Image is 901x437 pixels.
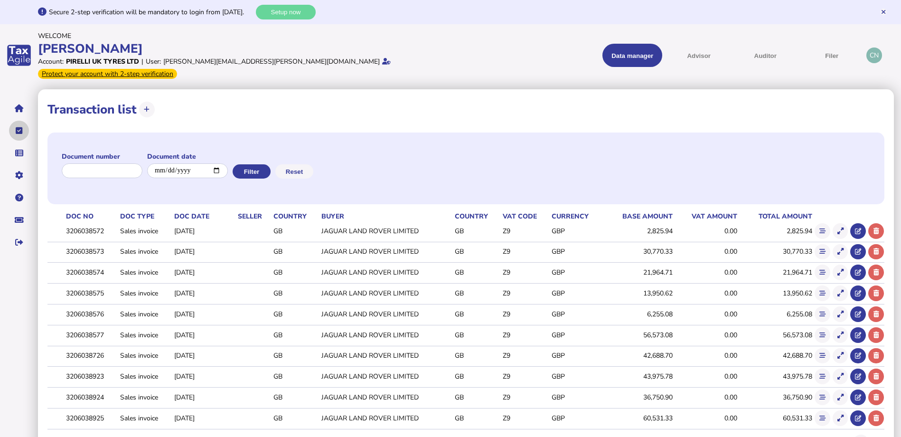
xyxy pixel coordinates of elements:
button: Auditor [735,44,795,67]
th: VAT code [501,211,550,221]
button: Raise a support ticket [9,210,29,230]
div: Secure 2-step verification will be mandatory to login from [DATE]. [49,8,253,17]
td: JAGUAR LAND ROVER LIMITED [319,408,453,427]
button: Show flow [815,223,830,239]
td: Z9 [501,388,550,407]
td: 0.00 [673,284,737,303]
td: JAGUAR LAND ROVER LIMITED [319,221,453,241]
div: Welcome [38,31,448,40]
td: 56,573.08 [738,325,813,344]
button: Show flow [815,348,830,364]
button: Shows a dropdown of Data manager options [602,44,662,67]
button: Show transaction detail [833,410,848,426]
button: Show transaction detail [833,265,848,280]
td: GB [272,221,319,241]
button: Show flow [815,389,830,405]
td: 13,950.62 [738,284,813,303]
button: Show transaction detail [833,223,848,239]
td: GBP [550,221,602,241]
td: GB [453,221,501,241]
td: JAGUAR LAND ROVER LIMITED [319,325,453,344]
th: Buyer [319,211,453,221]
button: Manage settings [9,165,29,185]
button: Help pages [9,188,29,208]
button: Sign out [9,232,29,252]
button: Data manager [9,143,29,163]
td: [DATE] [172,304,236,323]
th: Doc No [64,211,118,221]
td: 3206038925 [64,408,118,427]
td: 21,964.71 [738,263,813,282]
button: Show transaction detail [833,327,848,343]
button: Delete transaction [868,244,884,260]
td: GB [453,284,501,303]
button: Open in advisor [850,369,866,384]
td: GBP [550,367,602,386]
td: GB [453,346,501,365]
button: Show flow [815,285,830,301]
td: JAGUAR LAND ROVER LIMITED [319,242,453,261]
td: GB [453,263,501,282]
div: Pirelli UK Tyres Ltd [66,57,139,66]
button: Delete transaction [868,389,884,405]
th: Doc Type [118,211,172,221]
th: Base amount [602,211,673,221]
button: Open in advisor [850,348,866,364]
button: Show flow [815,327,830,343]
button: Delete transaction [868,369,884,384]
th: Country [453,211,501,221]
button: Show transaction detail [833,306,848,322]
td: 0.00 [673,242,737,261]
td: 3206038575 [64,284,118,303]
button: Hide message [880,9,887,15]
td: [DATE] [172,367,236,386]
button: Show transaction detail [833,369,848,384]
button: Show transaction detail [833,389,848,405]
td: 0.00 [673,367,737,386]
label: Document date [147,152,228,161]
td: 6,255.08 [738,304,813,323]
td: GB [272,325,319,344]
th: VAT amount [673,211,737,221]
th: Currency [550,211,602,221]
td: [DATE] [172,388,236,407]
td: 3206038726 [64,346,118,365]
div: Profile settings [866,47,882,63]
button: Filter [233,164,271,179]
td: Z9 [501,242,550,261]
td: 30,770.33 [602,242,673,261]
button: Show transaction detail [833,285,848,301]
td: 2,825.94 [602,221,673,241]
button: Show flow [815,244,830,260]
th: Seller [236,211,272,221]
button: Delete transaction [868,223,884,239]
button: Filer [802,44,862,67]
td: GB [272,346,319,365]
td: Sales invoice [118,346,172,365]
td: 0.00 [673,388,737,407]
td: 36,750.90 [602,388,673,407]
td: 56,573.08 [602,325,673,344]
button: Open in advisor [850,327,866,343]
th: Country [272,211,319,221]
button: Delete transaction [868,285,884,301]
td: [DATE] [172,263,236,282]
div: [PERSON_NAME][EMAIL_ADDRESS][PERSON_NAME][DOMAIN_NAME] [163,57,380,66]
td: Sales invoice [118,242,172,261]
td: 0.00 [673,263,737,282]
td: 0.00 [673,346,737,365]
td: JAGUAR LAND ROVER LIMITED [319,304,453,323]
td: GBP [550,242,602,261]
td: GB [453,304,501,323]
td: 3206038923 [64,367,118,386]
td: GB [272,304,319,323]
td: GBP [550,408,602,427]
td: 42,688.70 [602,346,673,365]
div: User: [146,57,161,66]
div: Account: [38,57,64,66]
td: 36,750.90 [738,388,813,407]
td: 0.00 [673,304,737,323]
button: Delete transaction [868,410,884,426]
button: Open in advisor [850,306,866,322]
td: 0.00 [673,325,737,344]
